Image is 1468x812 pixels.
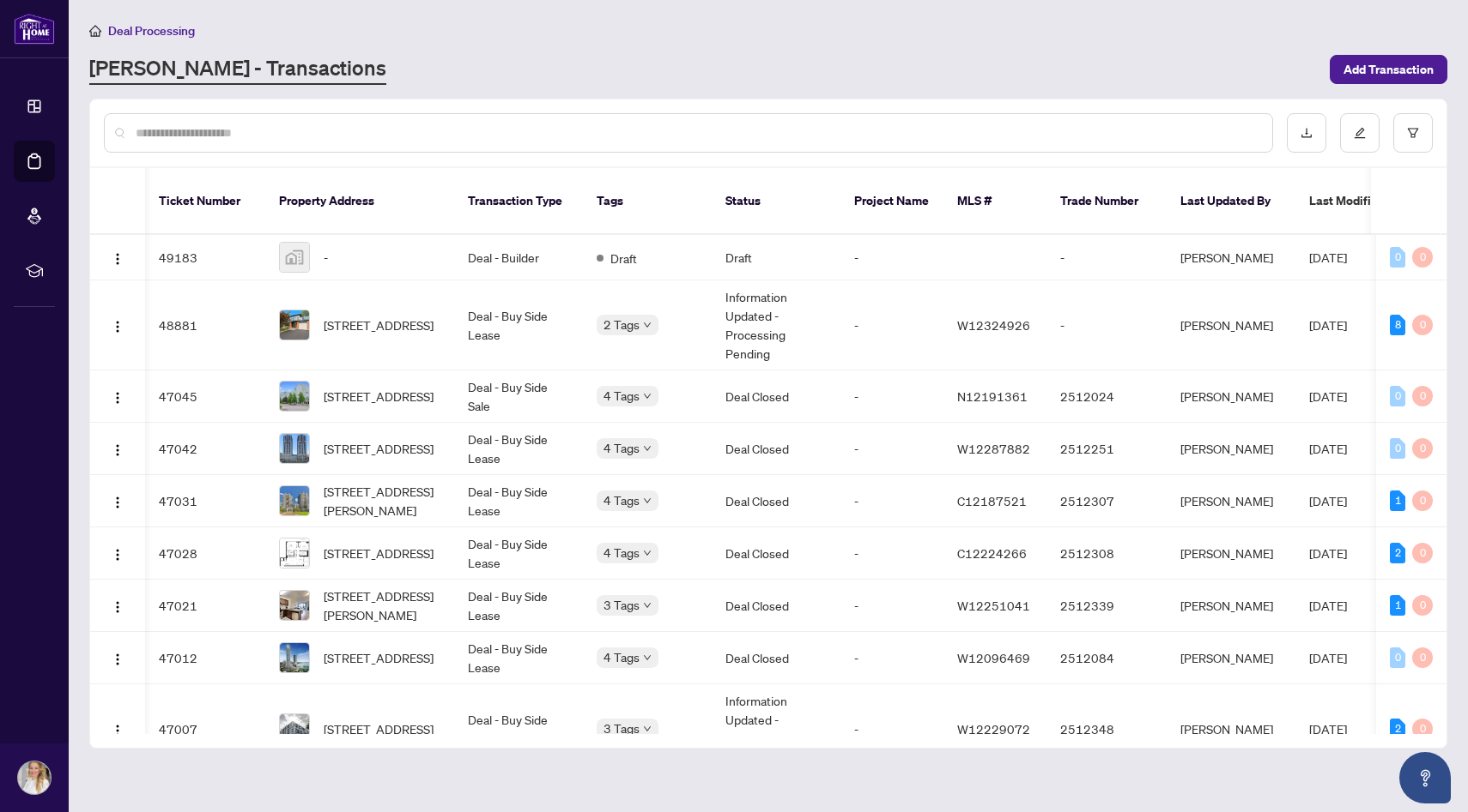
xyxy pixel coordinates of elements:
td: 47012 [145,632,265,684]
span: [DATE] [1309,317,1347,333]
span: [DATE] [1309,441,1347,456]
button: Add Transaction [1330,55,1447,84]
img: thumbnail-img [280,243,309,272]
img: Logo [111,724,124,737]
td: Information Updated - Processing Pending [712,280,840,370]
img: thumbnail-img [280,310,309,340]
td: Deal - Buy Side Sale [454,370,583,423]
td: [PERSON_NAME] [1167,580,1295,632]
span: 3 Tags [604,595,640,615]
td: - [840,475,943,527]
th: Trade Number [1046,168,1167,235]
span: [DATE] [1309,250,1347,265]
td: 47045 [145,370,265,423]
span: W12229072 [957,721,1030,737]
td: Deal Closed [712,370,840,423]
img: Logo [111,548,124,562]
td: Deal Closed [712,580,840,632]
img: thumbnail-img [280,382,309,411]
td: Draft [712,235,840,280]
td: 2512024 [1046,370,1167,423]
td: - [840,370,943,423]
button: Open asap [1399,752,1451,803]
td: 47031 [145,475,265,527]
th: Status [712,168,840,235]
span: [STREET_ADDRESS] [324,544,434,562]
span: 3 Tags [604,719,640,738]
img: Logo [111,443,124,457]
span: 2 Tags [604,315,640,334]
button: Logo [104,644,131,671]
td: [PERSON_NAME] [1167,370,1295,423]
td: - [840,423,943,475]
span: 4 Tags [604,490,640,510]
button: filter [1393,113,1433,153]
td: Deal - Builder [454,235,583,280]
td: 48881 [145,280,265,370]
td: 2512084 [1046,632,1167,684]
td: 2512348 [1046,684,1167,774]
span: filter [1407,127,1419,139]
td: - [840,280,943,370]
td: Information Updated - Processing Pending [712,684,840,774]
span: [STREET_ADDRESS] [324,316,434,334]
td: Deal - Buy Side Lease [454,632,583,684]
span: [DATE] [1309,388,1347,404]
td: Deal Closed [712,475,840,527]
div: 0 [1390,247,1405,268]
img: Logo [111,496,124,509]
button: Logo [104,487,131,514]
span: 4 Tags [604,543,640,562]
td: - [840,684,943,774]
img: thumbnail-img [280,714,309,743]
th: Last Updated By [1167,168,1295,235]
td: [PERSON_NAME] [1167,684,1295,774]
div: 0 [1390,438,1405,459]
div: 2 [1390,543,1405,563]
span: [STREET_ADDRESS][PERSON_NAME] [324,586,440,624]
span: - [324,248,328,267]
td: Deal - Buy Side Lease [454,475,583,527]
button: Logo [104,592,131,619]
td: Deal Closed [712,423,840,475]
span: down [643,653,652,662]
span: C12224266 [957,545,1027,561]
td: - [840,632,943,684]
div: 0 [1412,438,1433,459]
span: Draft [610,249,637,268]
span: 4 Tags [604,438,640,458]
span: [STREET_ADDRESS] [324,439,434,458]
div: 8 [1390,315,1405,335]
span: home [89,25,101,37]
div: 0 [1412,719,1433,739]
button: Logo [104,311,131,339]
span: Add Transaction [1344,56,1434,83]
span: [DATE] [1309,650,1347,665]
span: [STREET_ADDRESS] [324,719,434,738]
span: Deal Processing [108,23,195,39]
td: Deal - Buy Side Lease [454,684,583,774]
td: 2512307 [1046,475,1167,527]
td: [PERSON_NAME] [1167,527,1295,580]
span: 4 Tags [604,647,640,667]
span: W12096469 [957,650,1030,665]
button: edit [1340,113,1380,153]
td: - [1046,280,1167,370]
img: thumbnail-img [280,486,309,515]
span: C12187521 [957,493,1027,508]
span: [STREET_ADDRESS][PERSON_NAME] [324,482,440,520]
span: [STREET_ADDRESS] [324,648,434,667]
div: 0 [1390,647,1405,668]
div: 0 [1412,490,1433,511]
td: Deal - Buy Side Lease [454,280,583,370]
th: Last Modified Date [1295,168,1450,235]
a: [PERSON_NAME] - Transactions [89,54,386,85]
span: W12251041 [957,598,1030,613]
img: Logo [111,252,124,266]
th: Ticket Number [145,168,265,235]
th: Property Address [265,168,454,235]
span: down [643,392,652,400]
span: edit [1354,127,1366,139]
img: Logo [111,320,124,334]
span: down [643,496,652,505]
